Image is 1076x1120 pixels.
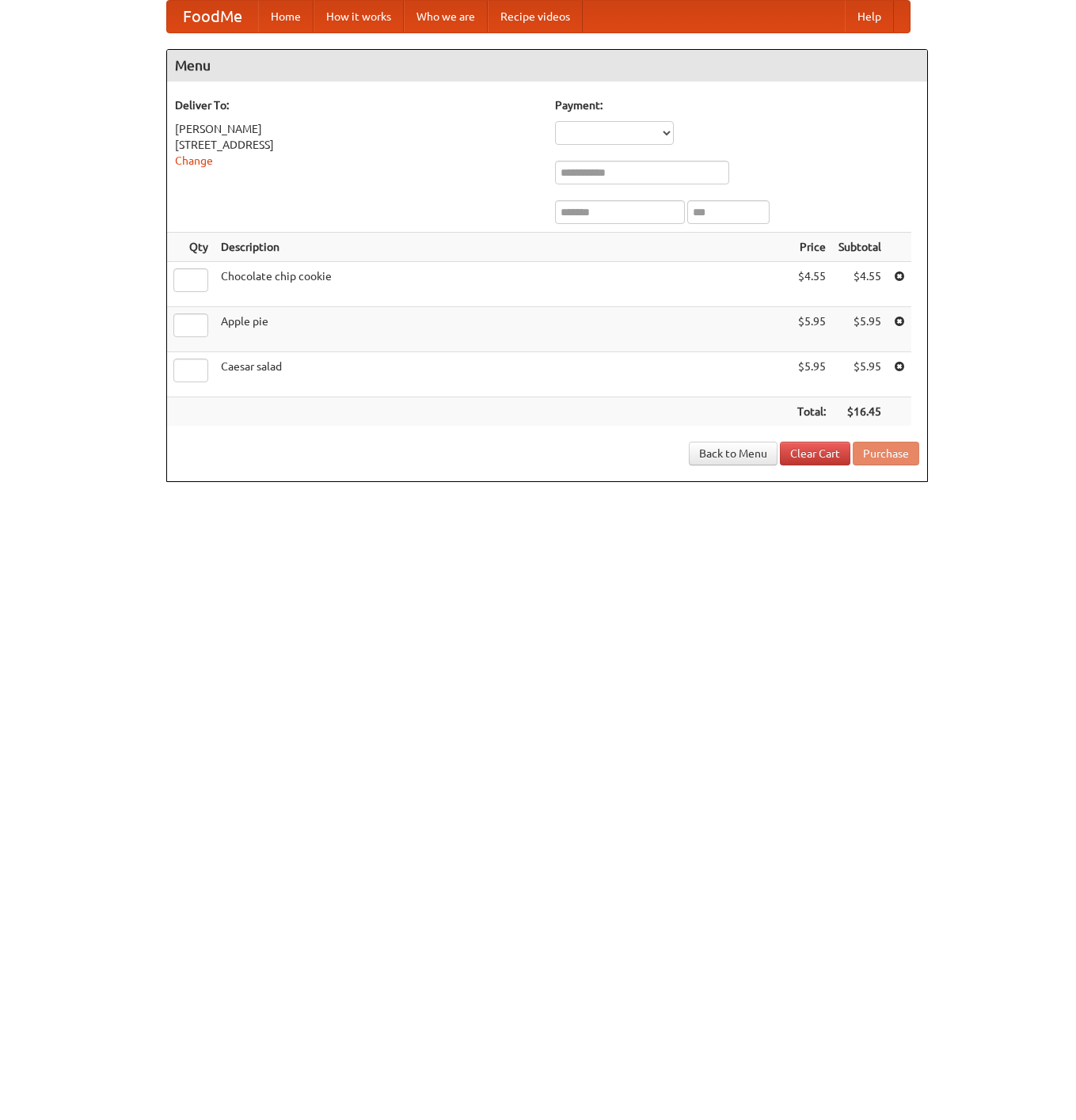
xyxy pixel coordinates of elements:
[689,442,778,465] a: Back to Menu
[791,397,832,427] th: Total:
[167,50,927,82] h4: Menu
[488,1,583,32] a: Recipe videos
[175,97,539,113] h5: Deliver To:
[832,262,888,307] td: $4.55
[791,352,832,397] td: $5.95
[167,233,215,262] th: Qty
[555,97,919,113] h5: Payment:
[215,352,791,397] td: Caesar salad
[780,442,850,465] a: Clear Cart
[832,307,888,352] td: $5.95
[791,233,832,262] th: Price
[791,307,832,352] td: $5.95
[832,233,888,262] th: Subtotal
[215,262,791,307] td: Chocolate chip cookie
[853,442,919,465] button: Purchase
[832,397,888,427] th: $16.45
[258,1,314,32] a: Home
[175,137,539,153] div: [STREET_ADDRESS]
[215,307,791,352] td: Apple pie
[175,121,539,137] div: [PERSON_NAME]
[404,1,488,32] a: Who we are
[167,1,258,32] a: FoodMe
[215,233,791,262] th: Description
[845,1,894,32] a: Help
[314,1,404,32] a: How it works
[791,262,832,307] td: $4.55
[175,154,213,167] a: Change
[832,352,888,397] td: $5.95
